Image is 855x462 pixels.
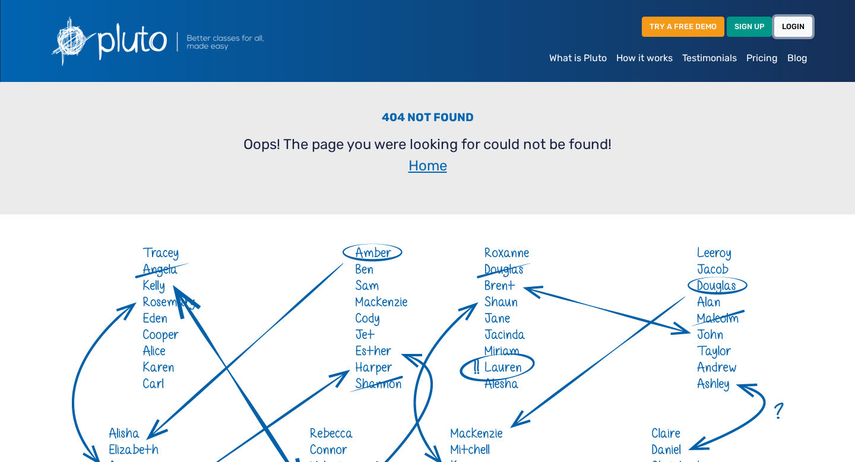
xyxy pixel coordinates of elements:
a: Pricing [742,46,783,70]
a: Blog [783,46,812,70]
img: Pluto logo with the text Better classes for all, made easy [43,10,328,72]
h3: 404 Not Found [50,110,805,129]
a: Testimonials [677,46,742,70]
a: SIGN UP [727,17,772,36]
p: Oops! The page you were looking for could not be found! [50,134,805,176]
a: What is Pluto [544,46,612,70]
a: Home [408,157,447,174]
a: LOGIN [774,17,812,36]
a: TRY A FREE DEMO [642,17,724,36]
a: How it works [612,46,677,70]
